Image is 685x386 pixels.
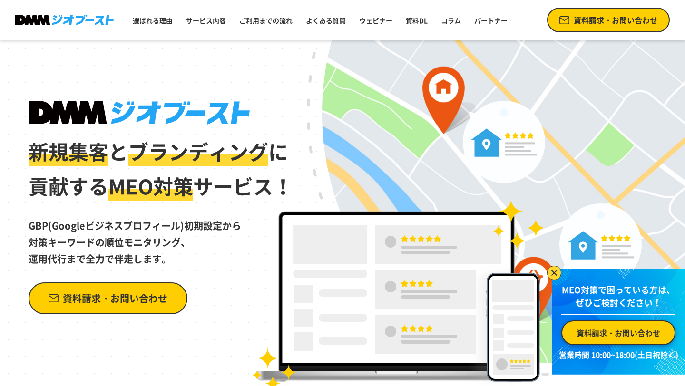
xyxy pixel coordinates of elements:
img: DMMジオブースト [15,15,114,25]
p: MEO対策で困っている方は、 ぜひご検討ください！ [561,283,675,315]
a: 資料請求・お問い合わせ [29,282,187,314]
a: 資料請求・お問い合わせ [547,8,670,32]
span: 資料請求・お問い合わせ [574,14,657,26]
span: MEO対策 [108,171,193,201]
span: 資料請求・お問い合わせ [63,290,167,307]
a: 資料DL [402,12,431,29]
img: DMMジオブースト [29,101,250,125]
p: GBP(Googleビジネスプロフィール)初期設定から 対策キーワードの順位モニタリング、 運用代行まで全力で伴走します。 [29,204,294,267]
img: バナーを閉じる [547,266,561,280]
a: 選ばれる理由 [129,12,176,29]
a: よくある質問 [302,12,350,29]
span: ブランディング [128,136,268,166]
span: 資料請求・お問い合わせ [577,327,660,338]
a: パートナー [470,12,511,29]
a: 資料請求・お問い合わせ [561,320,675,345]
a: サービス内容 [182,12,230,29]
a: ウェビナー [355,12,396,29]
a: ご利用までの流れ [235,12,296,29]
h1: と に 貢献する サービス！ [29,101,294,204]
p: 営業時間 10:00~18:00(土日祝除く) [558,349,679,360]
a: コラム [437,12,465,29]
span: 新規集客 [29,136,108,166]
